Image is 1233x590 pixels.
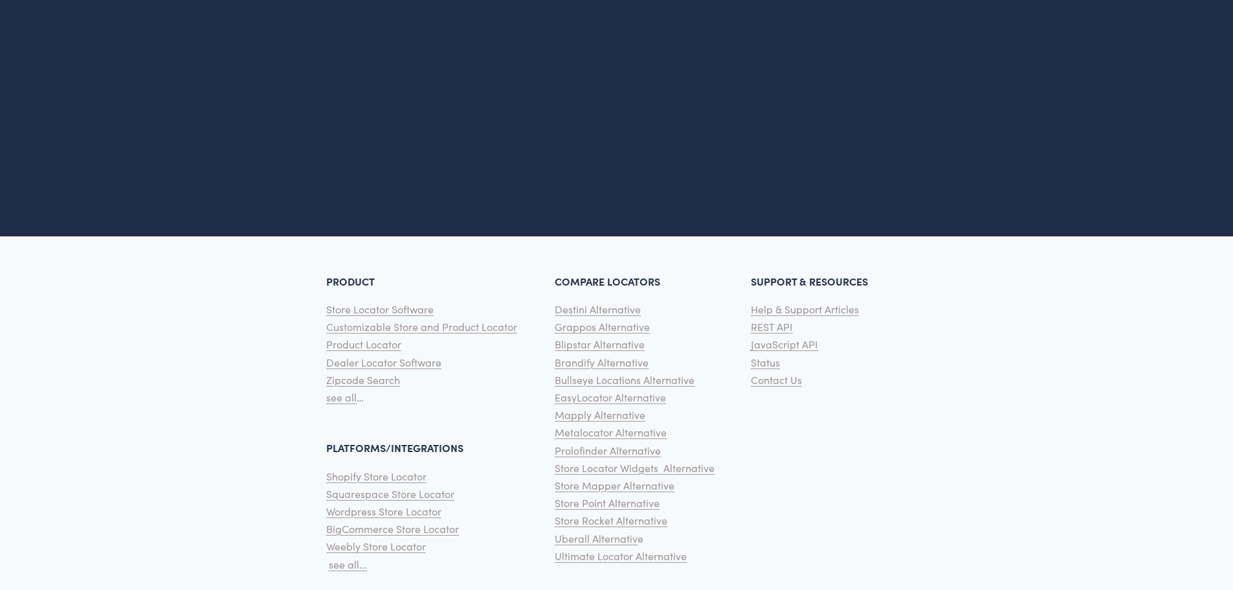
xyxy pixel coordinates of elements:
a: Ultimate Locator Alternative [555,547,687,565]
a: Store Rocket Alternative [555,512,667,529]
span: see all... [329,558,367,571]
span: Destini Alternative [555,302,641,316]
a: Prolofinder Alternative [555,442,661,459]
span: Bullseye Locations Alternative [555,373,694,387]
span: Mapply Alternative [555,408,645,422]
span: EasyLocator Alternative [555,391,666,404]
a: Shopify Store Locator [326,468,427,485]
span: see all [326,391,357,404]
span: Shopify Store Locator [326,470,427,483]
span: Wordpress Store Locator [326,505,441,518]
a: Store Point Alternative [555,494,660,512]
a: BigCommerce Store Locator [326,520,459,538]
a: Store Locator Software [326,301,434,318]
span: Metalocator Alternative [555,425,667,439]
a: Contact Us [751,371,802,389]
span: … [357,391,364,404]
a: Help & Support Articles [751,301,859,318]
span: REST API [751,320,793,334]
a: JavaScript API [751,335,818,353]
a: Status [751,354,780,371]
a: Blipstar Alternative [555,335,645,353]
strong: COMPARE LOCATORS [555,274,660,288]
span: Customizable Store and Product Locator [326,320,517,334]
a: Wordpress Store Locator [326,503,441,520]
strong: SUPPORT & RESOURCES [751,274,868,288]
span: Product Locator [326,337,401,351]
span: Zipcode Search [326,373,400,387]
a: Grappos Alternative [555,318,650,335]
span: JavaScript API [751,337,818,351]
span: Brandify Alternative [555,356,649,369]
span: Grappos Alternative [555,320,650,334]
a: see all [326,389,357,406]
a: Metalocator Alternative [555,424,667,441]
span: e [638,532,643,545]
span: Store Locator Widgets Alternative [555,461,715,475]
a: Uberall Alternativ [555,530,638,547]
span: Help & Support Articles [751,302,859,316]
a: Zipcode Search [326,371,400,389]
span: Contact Us [751,373,802,387]
span: Uberall Alternativ [555,532,638,545]
a: Mapply Alternative [555,406,645,424]
span: Blipstar Alternative [555,337,645,351]
span: Dealer Locator Software [326,356,441,369]
a: Customizable Store and Product Locator [326,318,517,335]
span: Squarespace Store Locator [326,487,454,501]
span: BigCommerce Store Locator [326,522,459,536]
a: Destini Alternative [555,301,641,318]
span: Store Locator Software [326,302,434,316]
a: EasyLocator Alternative [555,389,666,406]
strong: PRODUCT [326,274,375,288]
a: Store Locator Widgets Alternative [555,459,715,477]
span: Status [751,356,780,369]
a: Bullseye Locations Alternative [555,371,694,389]
span: Store Rocket Alternative [555,514,667,527]
a: Weebly Store Locator [326,538,426,555]
a: Product Locator [326,335,401,353]
span: Ultimate Locator Alternative [555,549,687,563]
span: Store Point Alternative [555,496,660,510]
a: Dealer Locator Software [326,354,441,371]
span: Store Mapper Alternative [555,479,674,492]
span: Prolofinder Alternative [555,444,661,457]
span: Weebly Store Locator [326,539,426,553]
a: REST API [751,318,793,335]
a: Brandify Alternative [555,354,649,371]
strong: PLATFORMS/INTEGRATIONS [326,440,463,455]
a: see all... [329,556,367,573]
a: Store Mapper Alternative [555,477,674,494]
a: Squarespace Store Locator [326,485,454,503]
